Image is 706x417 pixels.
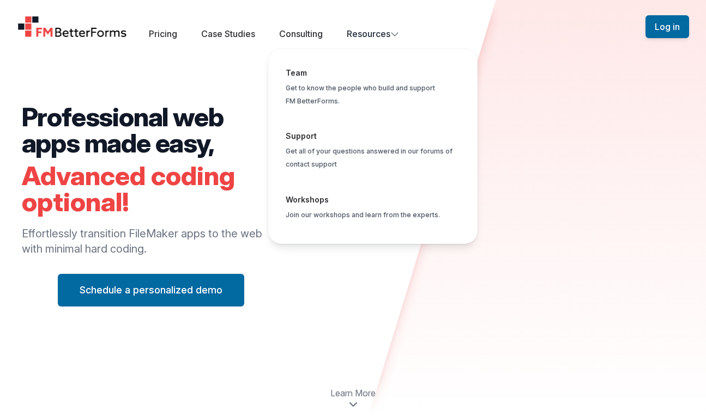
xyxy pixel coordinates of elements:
[201,28,255,39] a: Case Studies
[330,387,376,400] span: Learn More
[645,15,689,38] button: Log in
[286,195,329,204] a: Workshops
[347,27,399,40] button: Resources Team Get to know the people who build and support FM BetterForms. Support Get all of yo...
[17,16,128,38] a: Home
[279,28,323,39] a: Consulting
[58,274,244,306] button: Schedule a personalized demo
[22,226,281,256] p: Effortlessly transition FileMaker apps to the web with minimal hard coding.
[22,104,281,156] h2: Professional web apps made easy,
[286,68,307,77] a: Team
[149,28,177,39] a: Pricing
[22,163,281,215] h2: Advanced coding optional!
[4,13,702,40] nav: Global
[286,131,317,140] a: Support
